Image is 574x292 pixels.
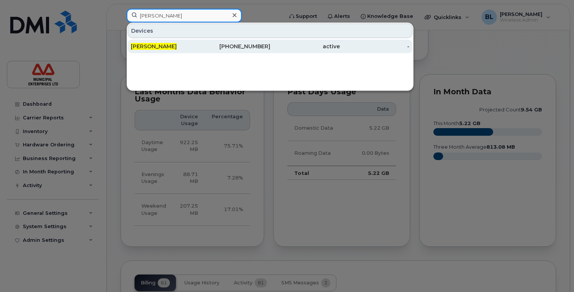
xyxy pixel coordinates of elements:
div: Devices [128,24,412,38]
input: Find something... [127,9,242,22]
div: active [270,43,340,50]
div: [PHONE_NUMBER] [200,43,270,50]
a: [PERSON_NAME][PHONE_NUMBER]active- [128,40,412,53]
span: [PERSON_NAME] [131,43,177,50]
div: - [340,43,409,50]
